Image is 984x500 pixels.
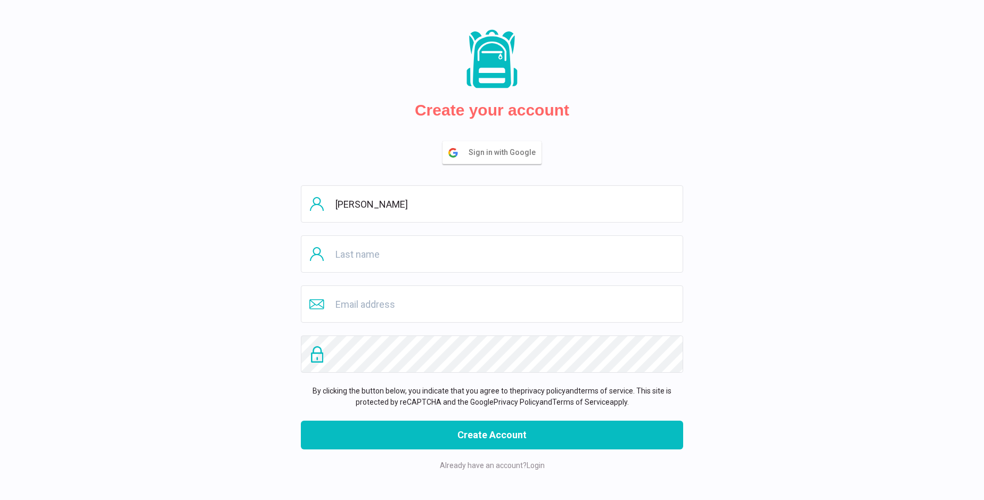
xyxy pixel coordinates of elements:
[301,460,683,471] p: Already have an account?
[527,461,545,470] a: Login
[415,101,569,120] h2: Create your account
[442,141,542,164] button: Sign in with Google
[301,185,683,223] input: First name
[552,398,610,406] a: Terms of Service
[301,285,683,323] input: Email address
[494,398,539,406] a: Privacy Policy
[301,235,683,273] input: Last name
[469,142,541,163] span: Sign in with Google
[463,29,521,90] img: Packs logo
[301,421,683,449] button: Create Account
[301,386,683,408] p: By clicking the button below, you indicate that you agree to the and . This site is protected by ...
[521,387,565,395] a: privacy policy
[578,387,633,395] a: terms of service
